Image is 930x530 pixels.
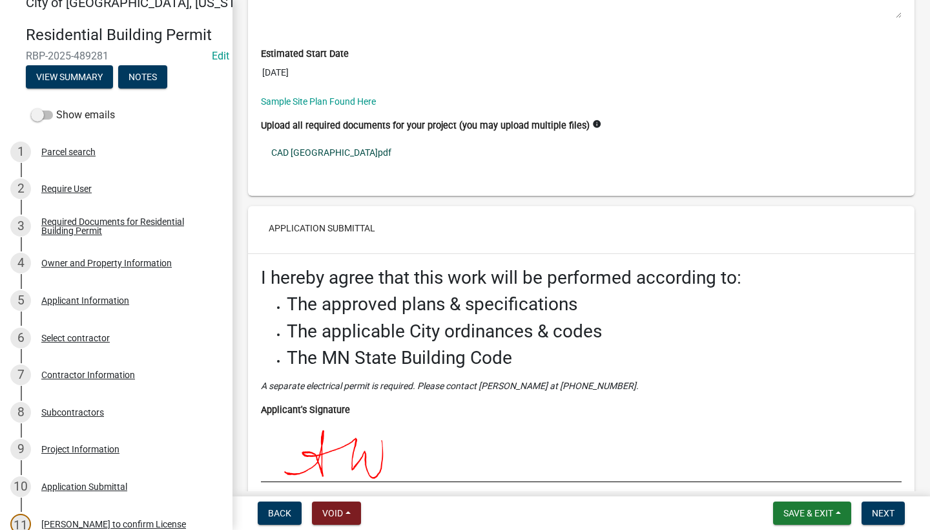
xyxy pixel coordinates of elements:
[287,293,902,315] h3: The approved plans & specifications
[322,508,343,518] span: Void
[261,96,376,107] a: Sample Site Plan Found Here
[41,520,186,529] div: [PERSON_NAME] to confirm License
[41,334,110,343] div: Select contractor
[261,122,590,131] label: Upload all required documents for your project (you may upload multiple files)
[872,508,894,518] span: Next
[41,147,96,156] div: Parcel search
[41,408,104,417] div: Subcontractors
[287,347,902,369] h3: The MN State Building Code
[773,502,851,525] button: Save & Exit
[862,502,905,525] button: Next
[10,216,31,237] div: 3
[258,217,386,240] button: Application Submittal
[41,217,212,235] div: Required Documents for Residential Building Permit
[261,406,350,415] label: Applicant's Signature
[10,178,31,199] div: 2
[26,72,113,83] wm-modal-confirm: Summary
[41,482,127,491] div: Application Submittal
[261,50,349,59] label: Estimated Start Date
[118,65,167,89] button: Notes
[26,50,207,62] span: RBP-2025-489281
[10,328,31,348] div: 6
[41,259,172,268] div: Owner and Property Information
[26,65,113,89] button: View Summary
[312,502,361,525] button: Void
[10,402,31,423] div: 8
[26,26,222,45] h4: Residential Building Permit
[41,370,135,379] div: Contractor Information
[212,50,229,62] wm-modal-confirm: Edit Application Number
[261,267,902,289] h3: I hereby agree that this work will be performed according to:
[10,365,31,385] div: 7
[41,445,119,454] div: Project Information
[10,476,31,497] div: 10
[10,290,31,311] div: 5
[261,138,902,167] a: CAD [GEOGRAPHIC_DATA]pdf
[258,502,302,525] button: Back
[592,120,601,129] i: info
[783,508,833,518] span: Save & Exit
[31,107,115,123] label: Show emails
[212,50,229,62] a: Edit
[41,296,129,305] div: Applicant Information
[268,508,291,518] span: Back
[10,439,31,460] div: 9
[10,142,31,162] div: 1
[10,253,31,273] div: 4
[41,184,92,193] div: Require User
[261,381,639,391] i: A separate electrical permit is required. Please contact [PERSON_NAME] at [PHONE_NUMBER].
[118,72,167,83] wm-modal-confirm: Notes
[287,321,902,343] h3: The applicable City ordinances & codes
